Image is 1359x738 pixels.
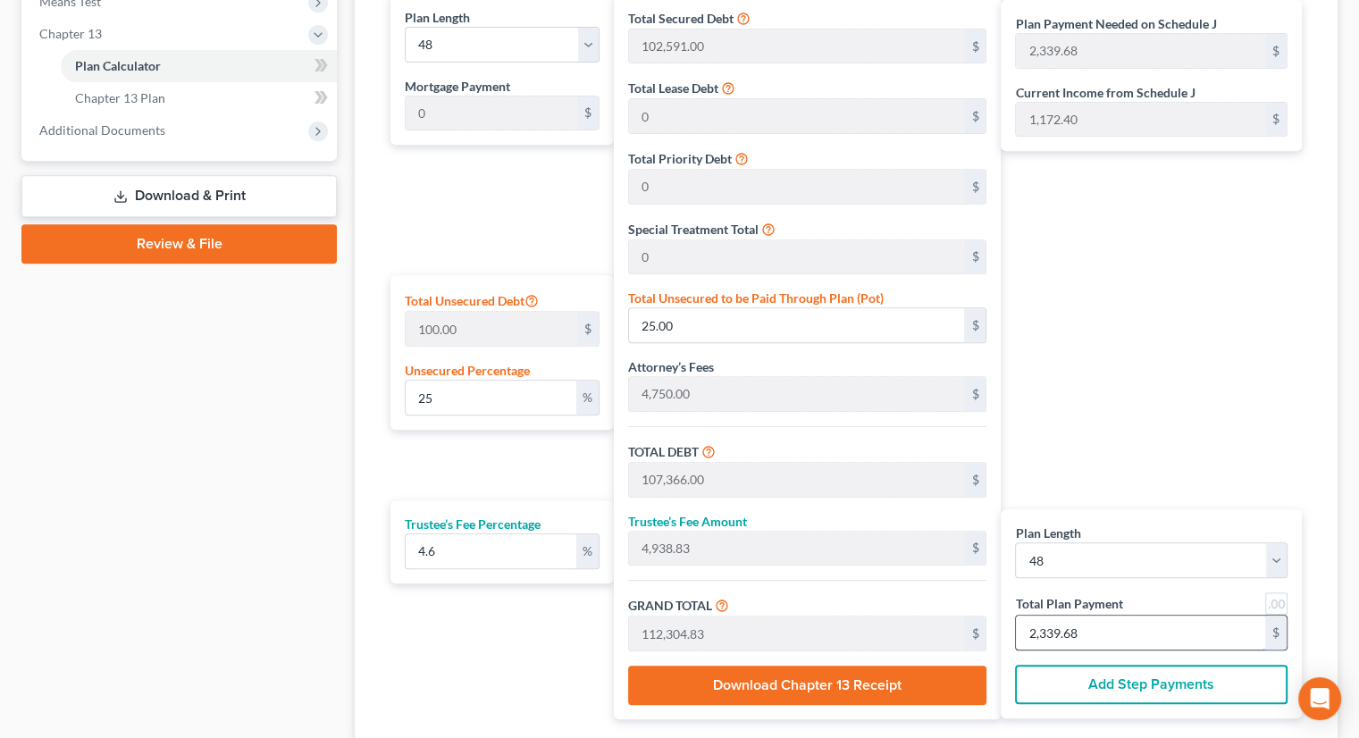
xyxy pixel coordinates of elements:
input: 0.00 [629,29,964,63]
input: 0.00 [406,96,577,130]
label: Total Unsecured Debt [405,289,539,311]
input: 0.00 [629,377,964,411]
label: Plan Length [405,8,470,27]
label: Mortgage Payment [405,77,510,96]
label: Special Treatment Total [628,220,759,239]
div: $ [964,308,986,342]
span: Chapter 13 [39,26,102,41]
input: 0.00 [629,170,964,204]
a: Chapter 13 Plan [61,82,337,114]
input: 0.00 [1016,34,1265,68]
div: $ [1265,34,1287,68]
button: Download Chapter 13 Receipt [628,666,986,705]
label: Attorney’s Fees [628,357,714,376]
label: Plan Length [1015,524,1080,542]
input: 0.00 [629,308,964,342]
input: 0.00 [1016,616,1265,650]
input: 0.00 [406,312,577,346]
div: $ [577,312,599,346]
input: 0.00 [629,463,964,497]
div: % [576,381,599,415]
div: $ [964,99,986,133]
input: 0.00 [629,616,964,650]
label: TOTAL DEBT [628,442,699,461]
div: $ [1265,103,1287,137]
div: $ [964,377,986,411]
label: Trustee’s Fee Percentage [405,515,541,533]
div: $ [964,170,986,204]
label: Current Income from Schedule J [1015,83,1195,102]
div: $ [577,96,599,130]
span: Additional Documents [39,122,165,138]
label: Plan Payment Needed on Schedule J [1015,14,1216,33]
label: Total Priority Debt [628,149,732,168]
div: $ [964,240,986,274]
div: $ [964,29,986,63]
button: Add Step Payments [1015,665,1288,704]
label: Total Plan Payment [1015,594,1122,613]
div: $ [1265,616,1287,650]
a: Download & Print [21,175,337,217]
span: Chapter 13 Plan [75,90,165,105]
input: 0.00 [629,532,964,566]
input: 0.00 [629,240,964,274]
label: Total Secured Debt [628,9,734,28]
a: Round to nearest dollar [1265,592,1288,615]
label: Total Lease Debt [628,79,718,97]
a: Plan Calculator [61,50,337,82]
label: Total Unsecured to be Paid Through Plan (Pot) [628,289,884,307]
div: Open Intercom Messenger [1298,677,1341,720]
input: 0.00 [406,381,576,415]
label: GRAND TOTAL [628,596,712,615]
label: Trustee’s Fee Amount [628,512,747,531]
input: 0.00 [406,534,576,568]
span: Plan Calculator [75,58,161,73]
div: $ [964,532,986,566]
a: Review & File [21,224,337,264]
input: 0.00 [1016,103,1265,137]
div: $ [964,616,986,650]
div: $ [964,463,986,497]
div: % [576,534,599,568]
label: Unsecured Percentage [405,361,530,380]
input: 0.00 [629,99,964,133]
